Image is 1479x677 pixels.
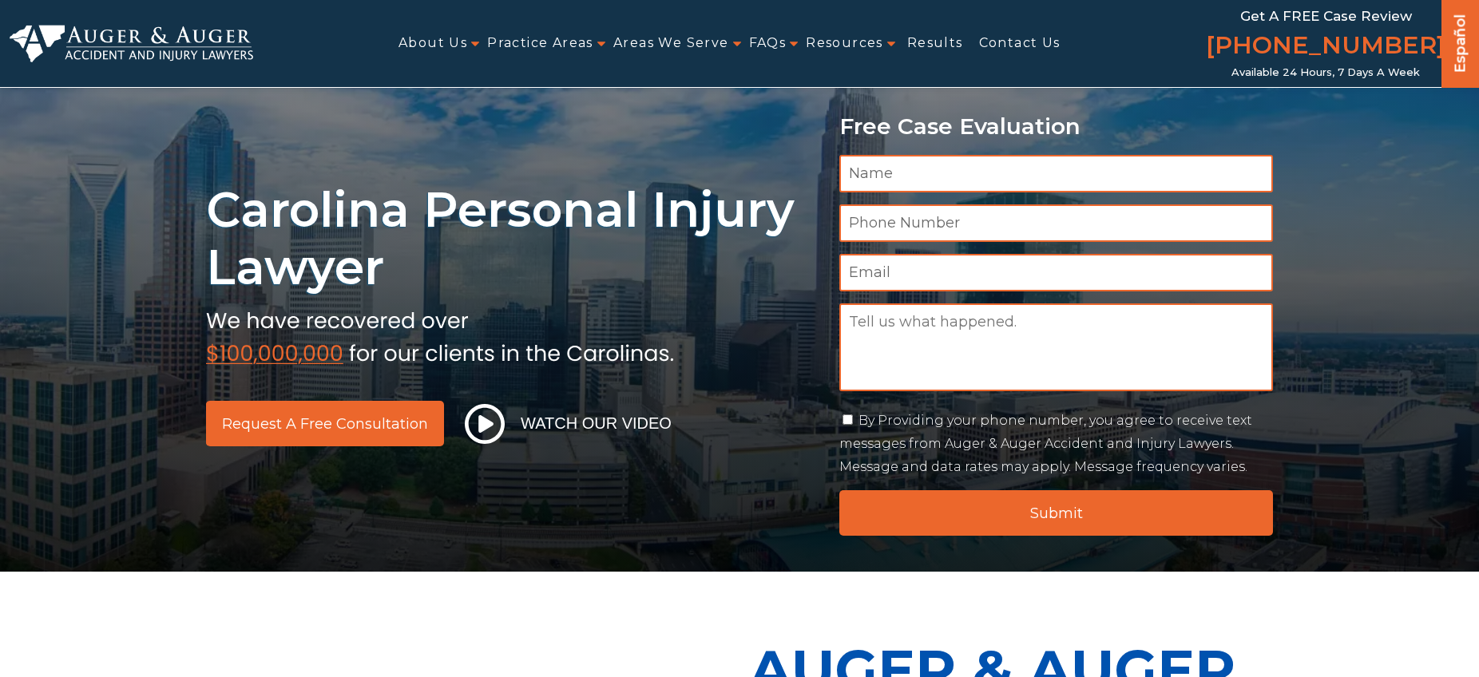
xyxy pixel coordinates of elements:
a: [PHONE_NUMBER] [1206,28,1445,66]
input: Name [839,155,1273,192]
a: About Us [398,26,467,61]
a: Practice Areas [487,26,593,61]
label: By Providing your phone number, you agree to receive text messages from Auger & Auger Accident an... [839,413,1252,474]
input: Phone Number [839,204,1273,242]
input: Email [839,254,1273,291]
a: Request a Free Consultation [206,401,444,446]
a: Contact Us [979,26,1061,61]
span: Available 24 Hours, 7 Days a Week [1231,66,1420,79]
h1: Carolina Personal Injury Lawyer [206,181,820,296]
button: Watch Our Video [460,403,676,445]
img: sub text [206,304,674,365]
img: Auger & Auger Accident and Injury Lawyers Logo [10,25,253,62]
a: Resources [806,26,883,61]
p: Free Case Evaluation [839,114,1273,139]
span: Get a FREE Case Review [1240,8,1412,24]
a: Results [907,26,963,61]
input: Submit [839,490,1273,536]
a: Areas We Serve [613,26,729,61]
a: FAQs [749,26,787,61]
span: Request a Free Consultation [222,417,428,431]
